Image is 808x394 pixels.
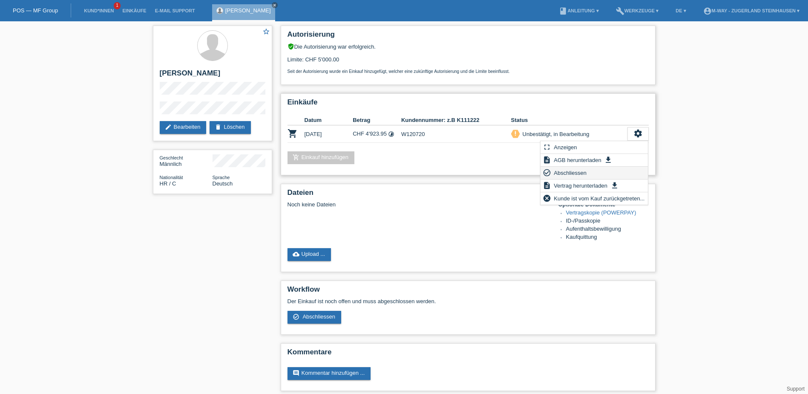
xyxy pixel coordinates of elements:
span: Deutsch [213,180,233,187]
a: account_circlem-way - Zugerland Steinhausen ▾ [699,8,804,13]
i: build [616,7,624,15]
span: Nationalität [160,175,183,180]
h2: Autorisierung [288,30,649,43]
i: book [559,7,567,15]
span: Kroatien / C / 14.01.1991 [160,180,176,187]
i: delete [215,124,221,130]
span: AGB herunterladen [552,155,602,165]
a: [PERSON_NAME] [225,7,271,14]
td: CHF 4'923.95 [353,125,401,143]
i: get_app [604,156,612,164]
i: fullscreen [543,143,551,151]
i: check_circle_outline [293,313,299,320]
h2: Dateien [288,188,649,201]
a: editBearbeiten [160,121,207,134]
a: buildWerkzeuge ▾ [612,8,663,13]
i: cloud_upload [293,251,299,258]
div: Limite: CHF 5'000.00 [288,50,649,74]
div: Noch keine Dateien [288,201,548,208]
p: Der Einkauf ist noch offen und muss abgeschlossen werden. [288,298,649,304]
div: Die Autorisierung war erfolgreich. [288,43,649,50]
h2: Einkäufe [288,98,649,111]
i: settings [633,129,643,138]
div: Unbestätigt, in Bearbeitung [520,130,589,139]
td: [DATE] [305,125,353,143]
a: cloud_uploadUpload ... [288,248,331,261]
a: close [272,2,278,8]
i: add_shopping_cart [293,154,299,161]
a: DE ▾ [671,8,690,13]
i: star_border [262,28,270,35]
a: Einkäufe [118,8,150,13]
a: bookAnleitung ▾ [555,8,603,13]
a: check_circle_outline Abschliessen [288,311,342,324]
i: close [273,3,277,7]
span: Geschlecht [160,155,183,160]
h2: Kommentare [288,348,649,361]
i: Fixe Raten (24 Raten) [388,131,394,137]
a: star_border [262,28,270,37]
a: E-Mail Support [151,8,199,13]
td: W120720 [401,125,511,143]
a: Support [787,386,805,392]
a: POS — MF Group [13,7,58,14]
th: Datum [305,115,353,125]
li: Aufenthaltsbewilligung [566,226,649,234]
li: ID-/Passkopie [566,217,649,226]
a: Kund*innen [80,8,118,13]
i: POSP00028211 [288,128,298,139]
a: commentKommentar hinzufügen ... [288,367,371,380]
a: deleteLöschen [210,121,250,134]
th: Status [511,115,627,125]
i: priority_high [512,130,518,136]
i: comment [293,370,299,377]
th: Betrag [353,115,401,125]
i: check_circle_outline [543,168,551,177]
a: Vertragskopie (POWERPAY) [566,209,636,216]
span: Abschliessen [552,168,588,178]
span: Sprache [213,175,230,180]
span: 1 [114,2,121,9]
i: description [543,156,551,164]
a: add_shopping_cartEinkauf hinzufügen [288,151,355,164]
span: Anzeigen [552,142,578,152]
h2: [PERSON_NAME] [160,69,265,82]
i: edit [165,124,172,130]
p: Seit der Autorisierung wurde ein Einkauf hinzugefügt, welcher eine zukünftige Autorisierung und d... [288,69,649,74]
li: Kaufquittung [566,234,649,242]
i: account_circle [703,7,712,15]
span: Abschliessen [302,313,335,320]
h2: Workflow [288,285,649,298]
th: Kundennummer: z.B K111222 [401,115,511,125]
div: Männlich [160,154,213,167]
i: verified_user [288,43,294,50]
